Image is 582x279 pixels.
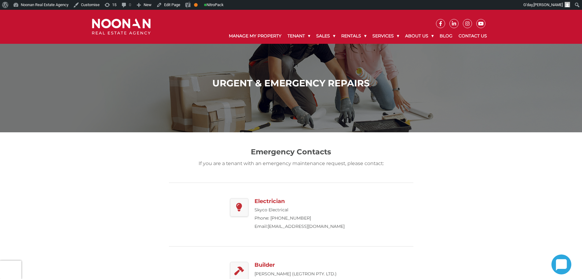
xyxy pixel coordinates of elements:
p: If you are a tenant with an emergency maintenance request, please contact: [184,160,398,167]
div: OK [194,3,198,7]
a: Rentals [338,28,369,44]
a: [EMAIL_ADDRESS][DOMAIN_NAME] [268,224,345,229]
a: Tenant [284,28,313,44]
h3: Builder [254,262,345,269]
a: Blog [437,28,456,44]
p: Skyco Electrical [254,206,345,214]
a: Manage My Property [226,28,284,44]
h3: Electrician [254,198,345,205]
p: [PERSON_NAME] (LEGTRON PTY. LTD.) [254,270,345,278]
img: Noonan Real Estate Agency [92,19,151,35]
a: Sales [313,28,338,44]
span: [PERSON_NAME] [533,2,563,7]
a: About Us [402,28,437,44]
p: Phone: [PHONE_NUMBER] [254,214,345,222]
a: Contact Us [456,28,490,44]
p: Email: [254,223,345,230]
h2: Emergency Contacts [184,148,398,156]
a: Services [369,28,402,44]
h1: Urgent & Emergency Repairs [93,78,489,89]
